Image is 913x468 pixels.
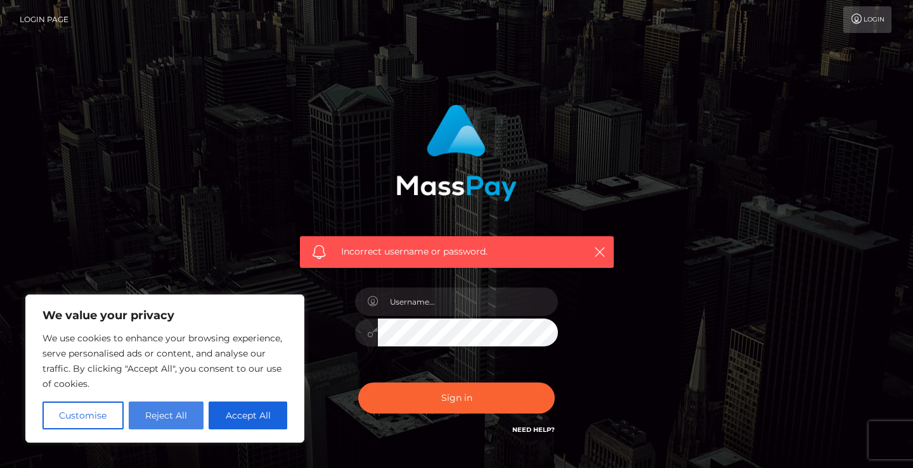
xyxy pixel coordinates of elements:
[341,245,573,258] span: Incorrect username or password.
[512,426,555,434] a: Need Help?
[42,308,287,323] p: We value your privacy
[25,294,304,443] div: We value your privacy
[396,104,517,201] img: MassPay Login
[378,288,558,316] input: Username...
[42,331,287,391] p: We use cookies to enhance your browsing experience, serve personalised ads or content, and analys...
[42,402,124,429] button: Customise
[209,402,287,429] button: Accept All
[843,6,891,33] a: Login
[358,383,555,414] button: Sign in
[20,6,68,33] a: Login Page
[129,402,204,429] button: Reject All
